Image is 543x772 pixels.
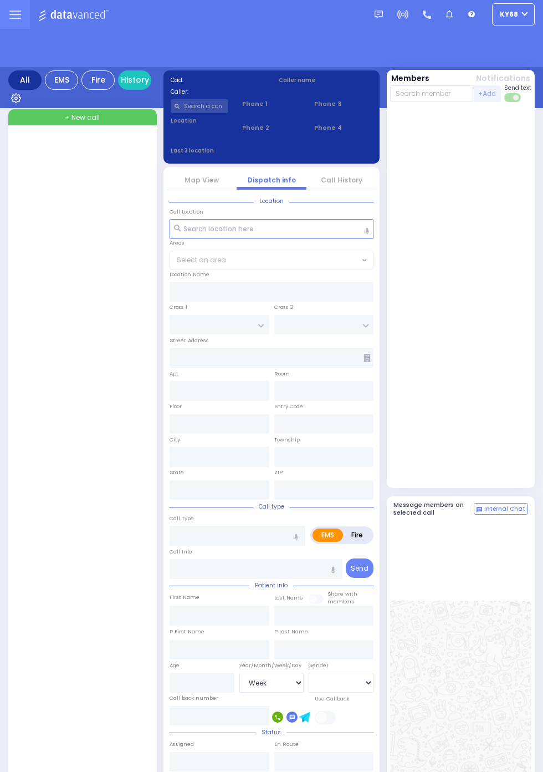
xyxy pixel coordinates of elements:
label: P First Name [170,628,204,636]
label: Room [274,370,290,378]
span: Phone 2 [242,123,300,133]
label: Last 3 location [171,146,272,155]
a: Dispatch info [248,175,296,185]
a: History [118,70,151,90]
span: Call type [253,502,290,511]
span: + New call [65,113,100,123]
div: Year/Month/Week/Day [239,662,304,669]
input: Search member [390,85,474,102]
span: Location [254,197,289,205]
span: ky68 [500,9,518,19]
img: message.svg [375,11,383,19]
label: State [170,469,184,476]
label: Street Address [170,337,209,344]
label: Last Name [274,594,303,602]
label: P Last Name [274,628,308,636]
label: Cross 2 [274,303,294,311]
span: Phone 4 [314,123,372,133]
button: Internal Chat [474,503,528,515]
label: Call Location [170,208,203,216]
label: Use Callback [315,695,349,703]
label: Floor [170,403,182,410]
span: Status [256,728,286,737]
a: Map View [185,175,219,185]
button: Members [391,73,429,84]
span: Internal Chat [484,505,525,513]
label: EMS [313,529,343,542]
span: members [327,598,355,605]
div: EMS [45,70,78,90]
small: Share with [327,590,357,597]
img: Logo [38,8,112,22]
label: Location Name [170,271,209,278]
label: Location [171,116,229,125]
h5: Message members on selected call [393,501,474,516]
label: Turn off text [504,92,522,103]
span: Other building occupants [363,354,371,362]
label: Assigned [170,740,194,748]
label: En Route [274,740,299,748]
label: Cad: [171,76,265,84]
label: Caller: [171,88,265,96]
label: Call Type [170,515,194,522]
span: Patient info [249,581,293,590]
input: Search a contact [171,99,229,113]
label: Township [274,436,300,444]
span: Phone 3 [314,99,372,109]
button: ky68 [492,3,535,26]
label: Gender [309,662,329,669]
button: Notifications [476,73,530,84]
label: Age [170,662,180,669]
label: Call Info [170,548,192,556]
span: Select an area [177,255,226,265]
span: Send text [504,84,531,92]
span: Phone 1 [242,99,300,109]
label: Entry Code [274,403,303,410]
button: Send [346,558,373,578]
img: comment-alt.png [477,507,482,512]
label: Areas [170,239,185,247]
label: Call back number [170,694,218,702]
div: All [8,70,42,90]
input: Search location here [170,219,373,239]
label: Caller name [279,76,373,84]
a: Call History [321,175,362,185]
label: ZIP [274,469,283,476]
label: City [170,436,180,444]
div: Fire [81,70,115,90]
label: Cross 1 [170,303,187,311]
label: Fire [342,529,372,542]
label: Apt [170,370,178,378]
label: First Name [170,593,199,601]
